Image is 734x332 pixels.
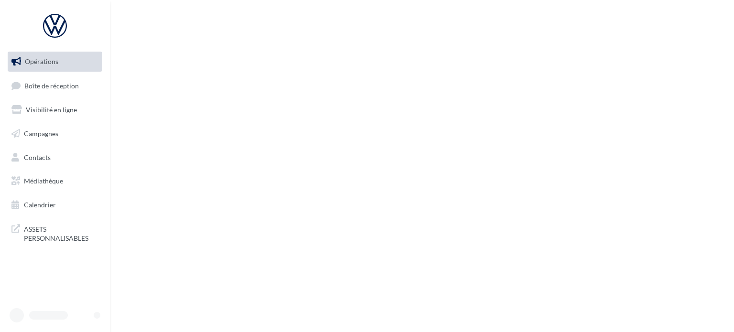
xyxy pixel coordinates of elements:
[6,171,104,191] a: Médiathèque
[6,148,104,168] a: Contacts
[26,106,77,114] span: Visibilité en ligne
[24,153,51,161] span: Contacts
[6,75,104,96] a: Boîte de réception
[6,124,104,144] a: Campagnes
[6,195,104,215] a: Calendrier
[24,201,56,209] span: Calendrier
[24,223,98,243] span: ASSETS PERSONNALISABLES
[24,177,63,185] span: Médiathèque
[6,219,104,247] a: ASSETS PERSONNALISABLES
[6,100,104,120] a: Visibilité en ligne
[24,129,58,138] span: Campagnes
[6,52,104,72] a: Opérations
[24,81,79,89] span: Boîte de réception
[25,57,58,65] span: Opérations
